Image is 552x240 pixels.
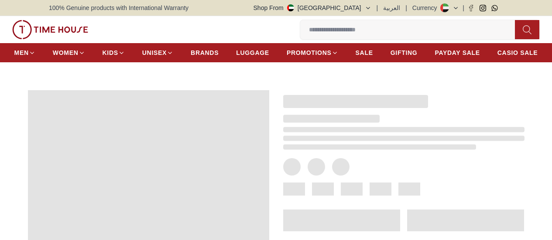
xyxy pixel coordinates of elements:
[383,3,400,12] button: العربية
[53,45,85,61] a: WOMEN
[254,3,371,12] button: Shop From[GEOGRAPHIC_DATA]
[405,3,407,12] span: |
[435,45,480,61] a: PAYDAY SALE
[103,45,125,61] a: KIDS
[287,45,338,61] a: PROMOTIONS
[12,20,88,39] img: ...
[14,48,29,57] span: MEN
[356,48,373,57] span: SALE
[14,45,35,61] a: MEN
[191,45,219,61] a: BRANDS
[497,45,538,61] a: CASIO SALE
[191,48,219,57] span: BRANDS
[497,48,538,57] span: CASIO SALE
[463,3,464,12] span: |
[435,48,480,57] span: PAYDAY SALE
[142,45,173,61] a: UNISEX
[391,48,418,57] span: GIFTING
[236,45,269,61] a: LUGGAGE
[103,48,118,57] span: KIDS
[287,4,294,11] img: United Arab Emirates
[287,48,332,57] span: PROMOTIONS
[142,48,167,57] span: UNISEX
[356,45,373,61] a: SALE
[377,3,378,12] span: |
[236,48,269,57] span: LUGGAGE
[391,45,418,61] a: GIFTING
[480,5,486,11] a: Instagram
[53,48,79,57] span: WOMEN
[491,5,498,11] a: Whatsapp
[49,3,189,12] span: 100% Genuine products with International Warranty
[412,3,441,12] div: Currency
[468,5,474,11] a: Facebook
